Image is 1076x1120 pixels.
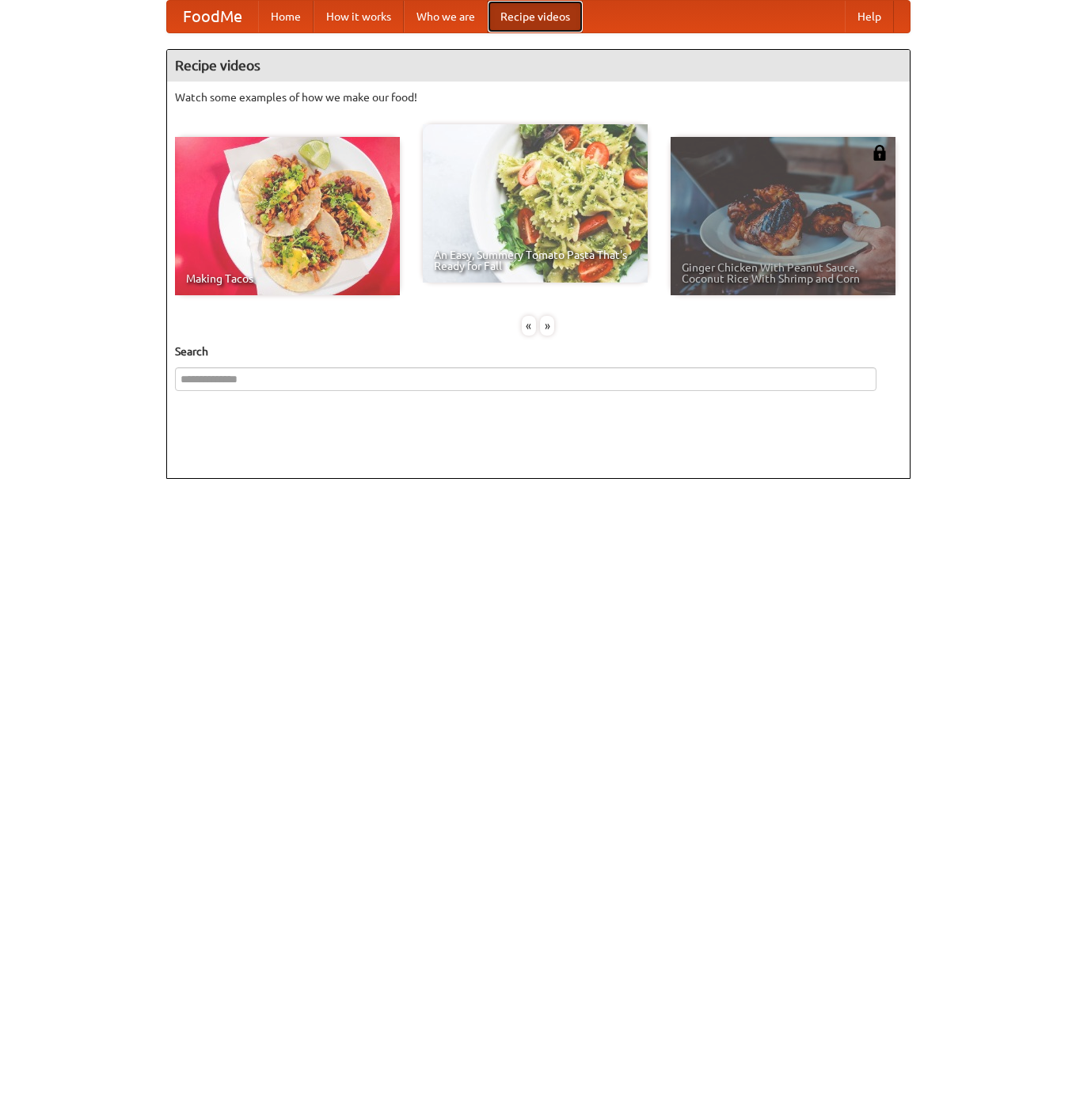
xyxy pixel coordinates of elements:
div: « [522,316,536,336]
a: How it works [314,1,404,32]
a: Help [845,1,894,32]
h4: Recipe videos [167,50,910,82]
p: Watch some examples of how we make our food! [175,89,902,105]
a: An Easy, Summery Tomato Pasta That's Ready for Fall [423,124,648,283]
span: An Easy, Summery Tomato Pasta That's Ready for Fall [434,249,637,271]
h5: Search [175,344,902,359]
a: Who we are [404,1,488,32]
a: Home [258,1,314,32]
a: FoodMe [167,1,258,32]
img: 483408.png [872,145,888,161]
span: Making Tacos [186,273,389,284]
div: » [540,316,554,336]
a: Making Tacos [175,137,400,295]
a: Recipe videos [488,1,583,32]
